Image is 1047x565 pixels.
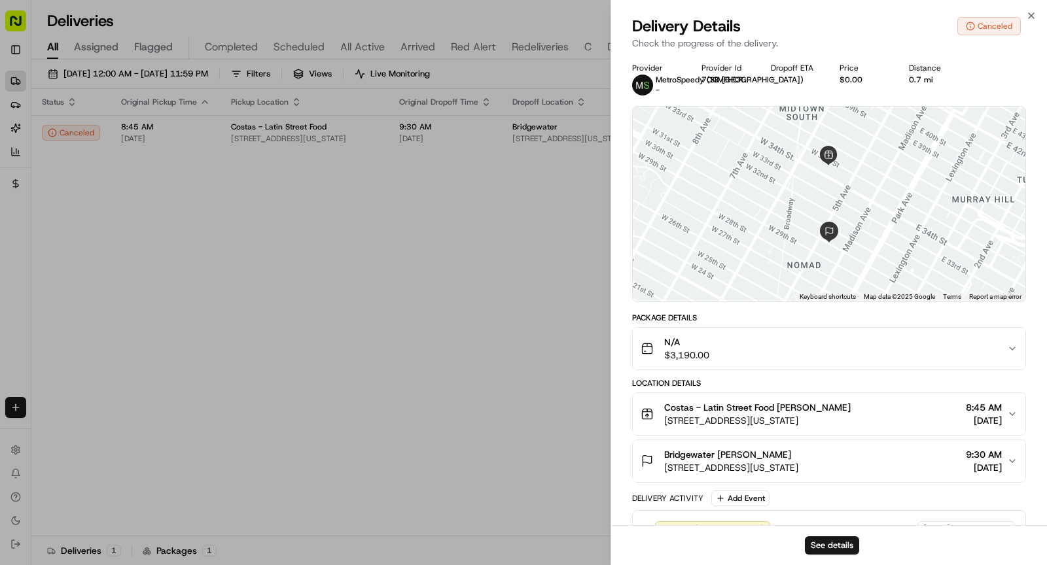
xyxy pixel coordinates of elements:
[701,63,750,73] div: Provider Id
[124,256,210,269] span: API Documentation
[26,256,100,269] span: Knowledge Base
[953,523,1003,535] span: 4:08 PM EDT
[34,84,216,97] input: Clear
[840,75,888,85] div: $0.00
[632,37,1026,50] p: Check the progress of the delivery.
[805,536,859,555] button: See details
[943,293,961,300] a: Terms (opens in new tab)
[13,12,39,39] img: Nash
[632,378,1026,388] div: Location Details
[13,169,88,180] div: Past conversations
[957,17,1021,35] button: Canceled
[13,52,238,73] p: Welcome 👋
[656,85,660,95] span: -
[664,461,798,474] span: [STREET_ADDRESS][US_STATE]
[13,190,34,211] img: Alessandra Gomez
[711,490,770,506] button: Add Event
[966,401,1002,414] span: 8:45 AM
[966,448,1002,461] span: 9:30 AM
[966,414,1002,427] span: [DATE]
[203,167,238,182] button: See all
[633,328,1025,369] button: N/A$3,190.00
[633,393,1025,435] button: Costas - Latin Street Food [PERSON_NAME][STREET_ADDRESS][US_STATE]8:45 AM[DATE]
[222,128,238,144] button: Start new chat
[661,523,764,535] span: Created (Sent To Provider)
[664,349,709,362] span: $3,190.00
[109,202,113,213] span: •
[632,16,741,37] span: Delivery Details
[909,75,957,85] div: 0.7 mi
[864,293,935,300] span: Map data ©2025 Google
[656,75,804,85] span: MetroSpeedy (SB [GEOGRAPHIC_DATA])
[111,258,121,268] div: 💻
[92,288,158,298] a: Powered byPylon
[909,63,957,73] div: Distance
[44,137,166,148] div: We're available if you need us!
[632,63,681,73] div: Provider
[116,202,143,213] span: [DATE]
[44,124,215,137] div: Start new chat
[771,63,819,73] div: Dropoff ETA
[664,401,851,414] span: Costas - Latin Street Food [PERSON_NAME]
[701,75,750,85] button: 7OQVEHCRwdp6wKtHuYkmDusZ OlA7gWsyj*fzmj47X92drjTD
[636,284,679,301] a: Open this area in Google Maps (opens a new window)
[800,292,856,301] button: Keyboard shortcuts
[632,493,703,504] div: Delivery Activity
[664,335,709,349] span: N/A
[771,75,819,85] div: -
[636,284,679,301] img: Google
[105,251,215,275] a: 💻API Documentation
[664,448,791,461] span: Bridgewater [PERSON_NAME]
[840,63,888,73] div: Price
[923,523,950,535] span: [DATE]
[632,313,1026,323] div: Package Details
[632,75,653,95] img: metro_speed_logo.png
[633,440,1025,482] button: Bridgewater [PERSON_NAME][STREET_ADDRESS][US_STATE]9:30 AM[DATE]
[969,293,1021,300] a: Report a map error
[13,124,37,148] img: 1736555255976-a54dd68f-1ca7-489b-9aae-adbdc363a1c4
[966,461,1002,474] span: [DATE]
[8,251,105,275] a: 📗Knowledge Base
[41,202,106,213] span: [PERSON_NAME]
[13,258,24,268] div: 📗
[664,414,851,427] span: [STREET_ADDRESS][US_STATE]
[130,288,158,298] span: Pylon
